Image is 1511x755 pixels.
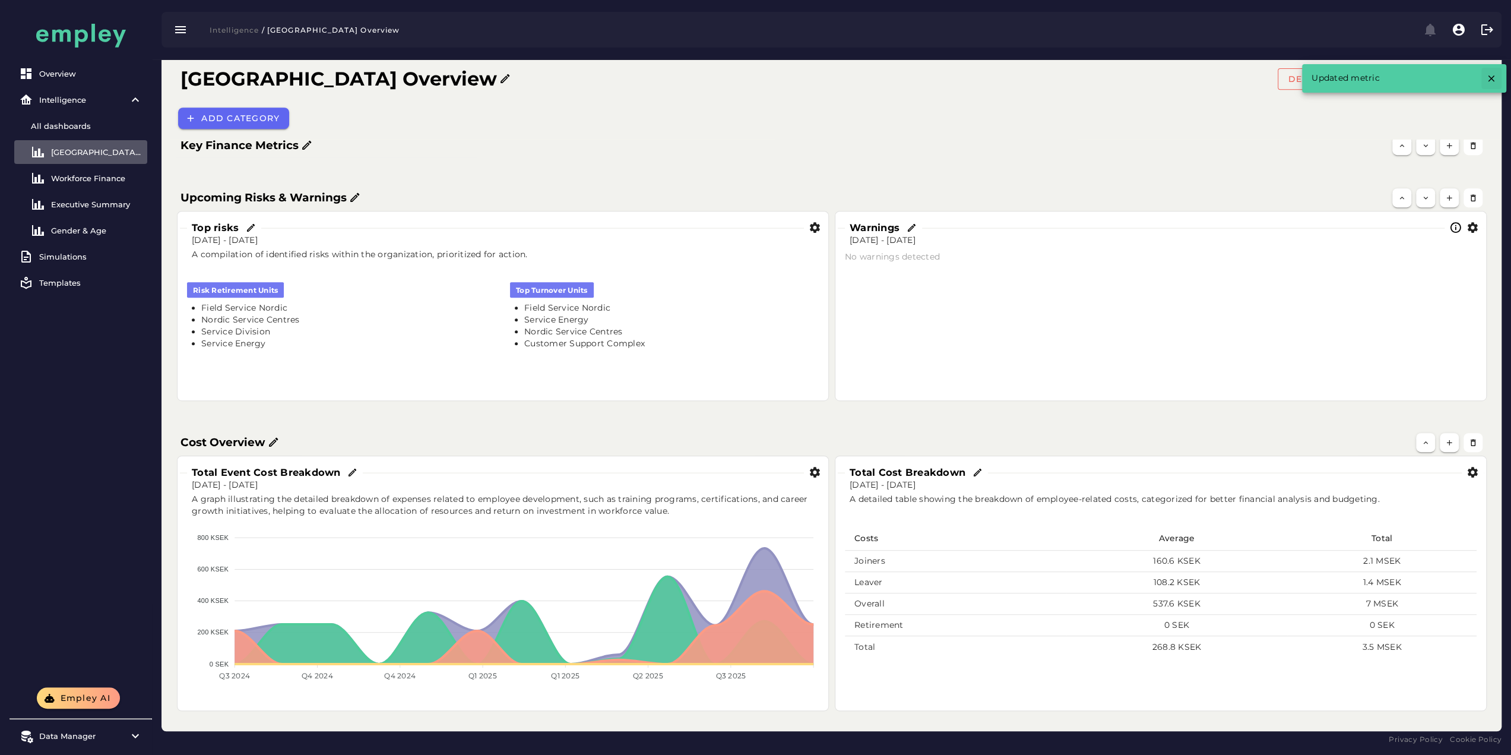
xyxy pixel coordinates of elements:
button: Add category [178,108,289,129]
span: Add category [201,113,280,124]
button: DELETE DASHBOARD [1278,68,1416,90]
tspan: 400 KSEK [197,597,229,604]
h3: Top risks [192,221,243,235]
td: 2.1 MSEK [1287,551,1477,572]
tspan: Q4 2024 [384,671,416,680]
div: A compilation of identified risks within the organization, prioritized for action. [185,242,826,268]
td: 108.2 KSEK [1066,572,1288,593]
h3: Key Finance Metrics [180,137,299,154]
a: All dashboards [14,114,147,138]
div: Gender & Age [51,226,142,235]
h3: Cost Overview [180,434,265,451]
td: 160.6 KSEK [1066,551,1288,572]
td: 268.8 KSEK [1066,636,1288,658]
div: Executive Summary [51,200,142,209]
td: Joiners [845,551,1066,572]
tspan: Q1 2025 [551,671,579,680]
a: Workforce Finance [14,166,147,190]
td: Total [845,636,1066,658]
span: Empley AI [59,693,110,703]
li: Service Division [201,326,496,338]
td: 0 SEK [1066,615,1288,636]
div: Updated metric [1302,64,1481,93]
td: Leaver [845,572,1066,593]
span: DELETE DASHBOARD [1288,74,1393,84]
div: Data Manager [39,731,122,741]
div: Workforce Finance [51,173,142,183]
button: / [GEOGRAPHIC_DATA] Overview [259,21,407,38]
td: 0 SEK [1287,615,1477,636]
div: All dashboards [31,121,142,131]
h3: Total Event Cost Breakdown [192,466,346,479]
tspan: Q3 2025 [715,671,746,680]
td: 3.5 MSEK [1287,636,1477,658]
li: Field Service Nordic [201,302,496,314]
td: Overall [845,593,1066,615]
td: 7 MSEK [1287,593,1477,615]
tspan: 800 KSEK [197,534,229,541]
li: Customer Support Complex [524,338,819,350]
div: A detailed table showing the breakdown of employee-related costs, categorized for better financia... [842,487,1484,513]
h1: [GEOGRAPHIC_DATA] Overview [180,65,497,93]
tspan: Q1 2025 [468,671,497,680]
div: A graph illustrating the detailed breakdown of expenses related to employee development, such as ... [185,487,826,525]
td: Retirement [845,615,1066,636]
tspan: Q3 2024 [219,671,250,680]
h3: Upcoming Risks & Warnings [180,189,347,206]
div: Intelligence [39,95,122,105]
span: top turnover units [516,285,588,295]
h3: Total Cost Breakdown [850,466,970,479]
li: Service Energy [524,314,819,326]
li: Field Service Nordic [524,302,819,314]
a: Templates [14,271,147,295]
span: risk retirement units [193,285,278,295]
div: No warnings detected [845,251,1477,263]
span: Intelligence [209,26,259,34]
th: Total [1287,527,1477,551]
a: Simulations [14,245,147,268]
div: Templates [39,278,142,288]
td: 1.4 MSEK [1287,572,1477,593]
tspan: 600 KSEK [197,566,229,573]
a: Cookie Policy [1450,734,1502,745]
a: Executive Summary [14,192,147,216]
li: Nordic Service Centres [201,314,496,326]
li: Nordic Service Centres [524,326,819,338]
th: Costs [845,527,1066,551]
div: [GEOGRAPHIC_DATA] Overview [51,147,142,157]
li: Service Energy [201,338,496,350]
td: 537.6 KSEK [1066,593,1288,615]
a: Overview [14,62,147,86]
a: Gender & Age [14,219,147,242]
a: Privacy Policy [1389,734,1443,745]
div: Overview [39,69,142,78]
tspan: 0 SEK [210,661,229,668]
th: Average [1066,527,1288,551]
button: Empley AI [37,687,120,709]
a: [GEOGRAPHIC_DATA] Overview [14,140,147,164]
h3: Warnings [850,221,904,235]
div: Simulations [39,252,142,261]
tspan: 200 KSEK [197,628,229,636]
tspan: Q4 2024 [302,671,333,680]
span: / [GEOGRAPHIC_DATA] Overview [261,26,400,34]
button: Intelligence [202,21,259,38]
tspan: Q2 2025 [633,671,663,680]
